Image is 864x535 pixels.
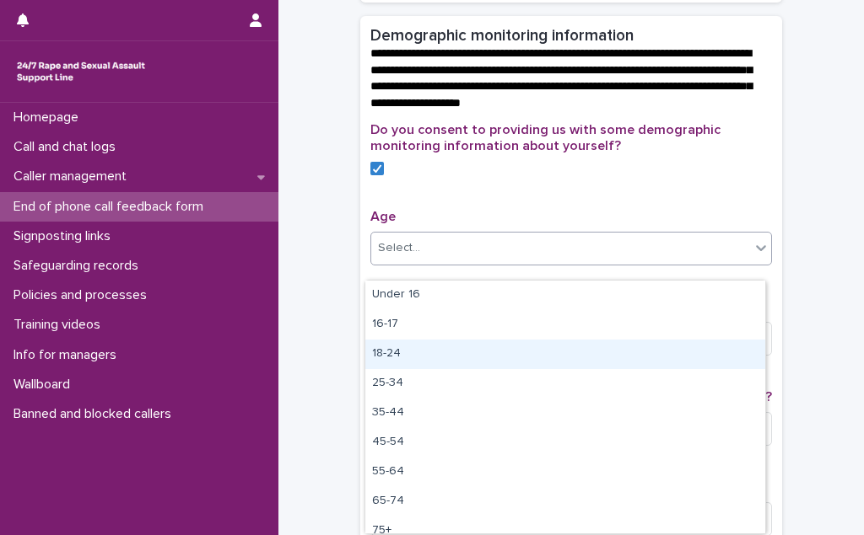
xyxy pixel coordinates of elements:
p: Safeguarding records [7,258,152,274]
div: 45-54 [365,428,765,457]
div: 25-34 [365,369,765,399]
p: Call and chat logs [7,139,129,155]
p: Info for managers [7,347,130,363]
div: 35-44 [365,399,765,428]
p: Signposting links [7,228,124,244]
div: 55-64 [365,457,765,487]
span: Do you consent to providing us with some demographic monitoring information about yourself? [370,123,721,152]
p: Training videos [7,317,114,333]
p: Caller management [7,169,140,185]
p: Homepage [7,110,92,126]
div: Select... [378,239,420,257]
p: Wallboard [7,377,84,393]
div: Under 16 [365,281,765,310]
h2: Demographic monitoring information [370,26,634,45]
p: Banned and blocked callers [7,406,185,422]
p: Policies and processes [7,287,160,303]
div: 65-74 [365,487,765,516]
div: 18-24 [365,340,765,369]
div: 16-17 [365,310,765,340]
p: End of phone call feedback form [7,199,217,215]
img: rhQMoQhaT3yELyF149Cw [13,55,148,88]
span: Age [370,210,396,223]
